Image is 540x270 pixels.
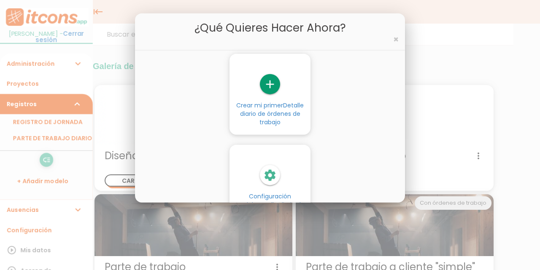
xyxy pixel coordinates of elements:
span: Configuración Modelo [235,192,305,217]
span: Crear mi primer [236,101,304,126]
span: Detalle diario de órdenes de trabajo [242,200,305,217]
h5: ¿Qué quieres hacer ahora? [141,20,399,35]
span: × [393,33,399,45]
i: add [260,74,280,94]
span: Detalle diario de órdenes de trabajo [240,101,304,126]
button: Close [393,35,399,44]
i: settings [260,165,280,185]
